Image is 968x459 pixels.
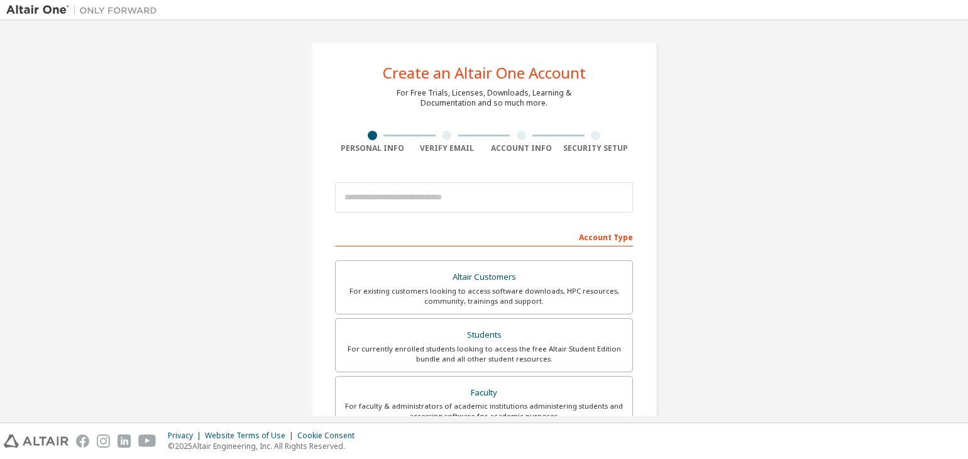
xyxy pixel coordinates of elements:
[97,434,110,448] img: instagram.svg
[343,384,625,402] div: Faculty
[6,4,163,16] img: Altair One
[168,431,205,441] div: Privacy
[343,268,625,286] div: Altair Customers
[559,143,634,153] div: Security Setup
[138,434,157,448] img: youtube.svg
[343,326,625,344] div: Students
[76,434,89,448] img: facebook.svg
[383,65,586,80] div: Create an Altair One Account
[297,431,362,441] div: Cookie Consent
[335,226,633,246] div: Account Type
[168,441,362,451] p: © 2025 Altair Engineering, Inc. All Rights Reserved.
[410,143,485,153] div: Verify Email
[343,401,625,421] div: For faculty & administrators of academic institutions administering students and accessing softwa...
[397,88,571,108] div: For Free Trials, Licenses, Downloads, Learning & Documentation and so much more.
[484,143,559,153] div: Account Info
[4,434,69,448] img: altair_logo.svg
[335,143,410,153] div: Personal Info
[118,434,131,448] img: linkedin.svg
[343,344,625,364] div: For currently enrolled students looking to access the free Altair Student Edition bundle and all ...
[205,431,297,441] div: Website Terms of Use
[343,286,625,306] div: For existing customers looking to access software downloads, HPC resources, community, trainings ...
